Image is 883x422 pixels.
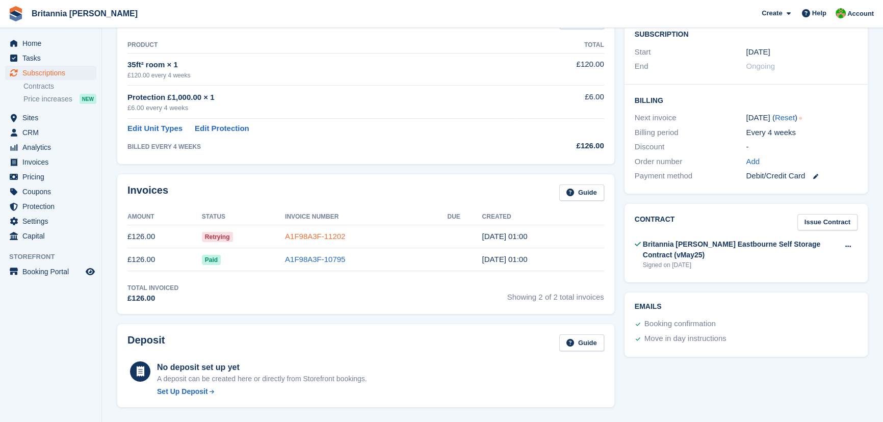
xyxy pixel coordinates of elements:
td: £6.00 [516,86,604,119]
h2: Subscription [635,29,858,39]
div: Set Up Deposit [157,386,208,397]
span: Tasks [22,51,84,65]
span: Capital [22,229,84,243]
a: Contracts [23,82,96,91]
div: Start [635,46,746,58]
span: Ongoing [746,62,775,70]
span: Account [847,9,874,19]
time: 2025-07-16 00:00:00 UTC [746,46,770,58]
span: Pricing [22,170,84,184]
a: Guide [559,184,604,201]
a: Edit Unit Types [127,123,183,135]
span: Coupons [22,184,84,199]
a: menu [5,140,96,154]
time: 2025-07-16 00:00:19 UTC [482,255,528,263]
div: Booking confirmation [644,318,716,330]
div: End [635,61,746,72]
a: Reset [775,113,795,122]
div: [DATE] ( ) [746,112,858,124]
time: 2025-08-13 00:00:18 UTC [482,232,528,241]
div: £126.00 [127,293,178,304]
a: menu [5,125,96,140]
div: Billing period [635,127,746,139]
a: A1F98A3F-10795 [285,255,345,263]
div: 35ft² room × 1 [127,59,516,71]
div: NEW [80,94,96,104]
p: A deposit can be created here or directly from Storefront bookings. [157,374,367,384]
span: Sites [22,111,84,125]
th: Invoice Number [285,209,447,225]
div: Signed on [DATE] [643,260,839,270]
h2: Contract [635,214,675,231]
img: stora-icon-8386f47178a22dfd0bd8f6a31ec36ba5ce8667c1dd55bd0f319d3a0aa187defe.svg [8,6,23,21]
span: Storefront [9,252,101,262]
h2: Invoices [127,184,168,201]
a: Guide [559,334,604,351]
div: Every 4 weeks [746,127,858,139]
div: Total Invoiced [127,283,178,293]
div: Tooltip anchor [796,114,805,123]
td: £126.00 [127,248,202,271]
span: Protection [22,199,84,214]
div: Discount [635,141,746,153]
a: menu [5,51,96,65]
a: menu [5,199,96,214]
div: BILLED EVERY 4 WEEKS [127,142,516,151]
div: Payment method [635,170,746,182]
div: No deposit set up yet [157,361,367,374]
th: Created [482,209,604,225]
th: Total [516,37,604,54]
a: A1F98A3F-11202 [285,232,345,241]
span: Subscriptions [22,66,84,80]
div: Britannia [PERSON_NAME] Eastbourne Self Storage Contract (vMay25) [643,239,839,260]
a: menu [5,66,96,80]
span: Settings [22,214,84,228]
a: Set Up Deposit [157,386,367,397]
div: Debit/Credit Card [746,170,858,182]
h2: Deposit [127,334,165,351]
a: Preview store [84,266,96,278]
div: Order number [635,156,746,168]
a: menu [5,229,96,243]
a: menu [5,214,96,228]
span: Invoices [22,155,84,169]
a: Price increases NEW [23,93,96,104]
th: Product [127,37,516,54]
th: Status [202,209,285,225]
div: Protection £1,000.00 × 1 [127,92,516,103]
span: CRM [22,125,84,140]
div: - [746,141,858,153]
a: menu [5,36,96,50]
td: £126.00 [127,225,202,248]
a: menu [5,184,96,199]
span: Paid [202,255,221,265]
span: Analytics [22,140,84,154]
td: £120.00 [516,53,604,85]
span: Showing 2 of 2 total invoices [507,283,604,304]
div: Next invoice [635,112,746,124]
th: Due [447,209,482,225]
a: Britannia [PERSON_NAME] [28,5,142,22]
div: £120.00 every 4 weeks [127,71,516,80]
a: Issue Contract [797,214,858,231]
th: Amount [127,209,202,225]
div: £126.00 [516,140,604,152]
a: Add [746,156,760,168]
img: Wendy Thorp [836,8,846,18]
span: Home [22,36,84,50]
h2: Emails [635,303,858,311]
div: Move in day instructions [644,333,726,345]
a: Edit Protection [195,123,249,135]
span: Price increases [23,94,72,104]
a: menu [5,170,96,184]
a: menu [5,155,96,169]
span: Help [812,8,826,18]
span: Retrying [202,232,233,242]
a: menu [5,265,96,279]
span: Booking Portal [22,265,84,279]
div: £6.00 every 4 weeks [127,103,516,113]
span: Create [762,8,782,18]
a: menu [5,111,96,125]
h2: Billing [635,95,858,105]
